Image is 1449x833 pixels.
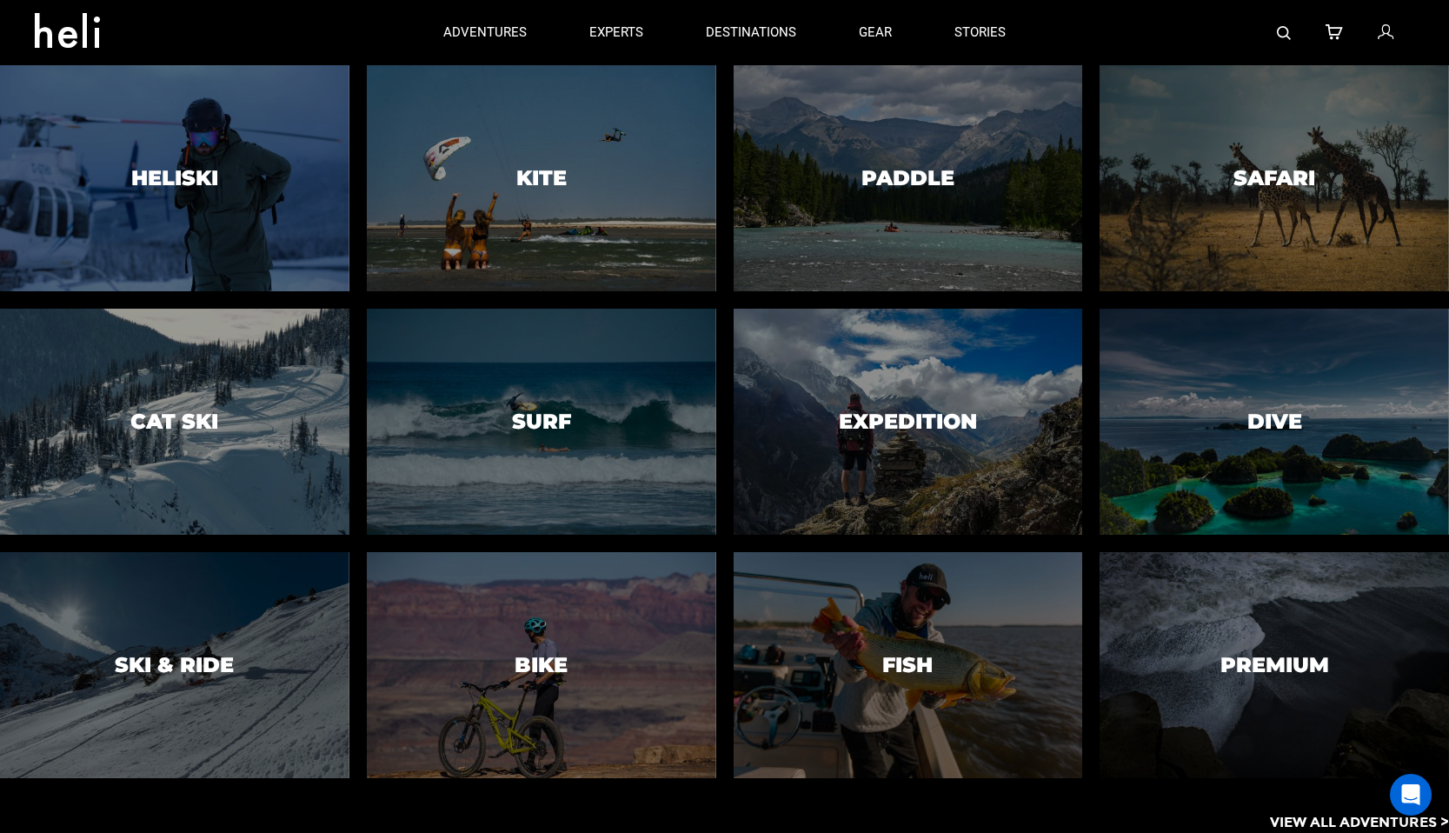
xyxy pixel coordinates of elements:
h3: Ski & Ride [115,654,234,676]
p: adventures [443,23,527,42]
h3: Safari [1233,167,1315,190]
h3: Dive [1247,410,1302,433]
h3: Paddle [861,167,954,190]
img: search-bar-icon.svg [1277,26,1291,40]
div: Open Intercom Messenger [1390,774,1432,816]
h3: Bike [515,654,568,676]
h3: Heliski [131,167,218,190]
p: experts [589,23,643,42]
h3: Cat Ski [130,410,218,433]
p: View All Adventures > [1270,813,1449,833]
a: PremiumPremium image [1100,552,1449,778]
p: destinations [706,23,796,42]
h3: Premium [1220,654,1329,676]
h3: Expedition [839,410,977,433]
h3: Surf [512,410,571,433]
h3: Fish [882,654,933,676]
h3: Kite [516,167,567,190]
